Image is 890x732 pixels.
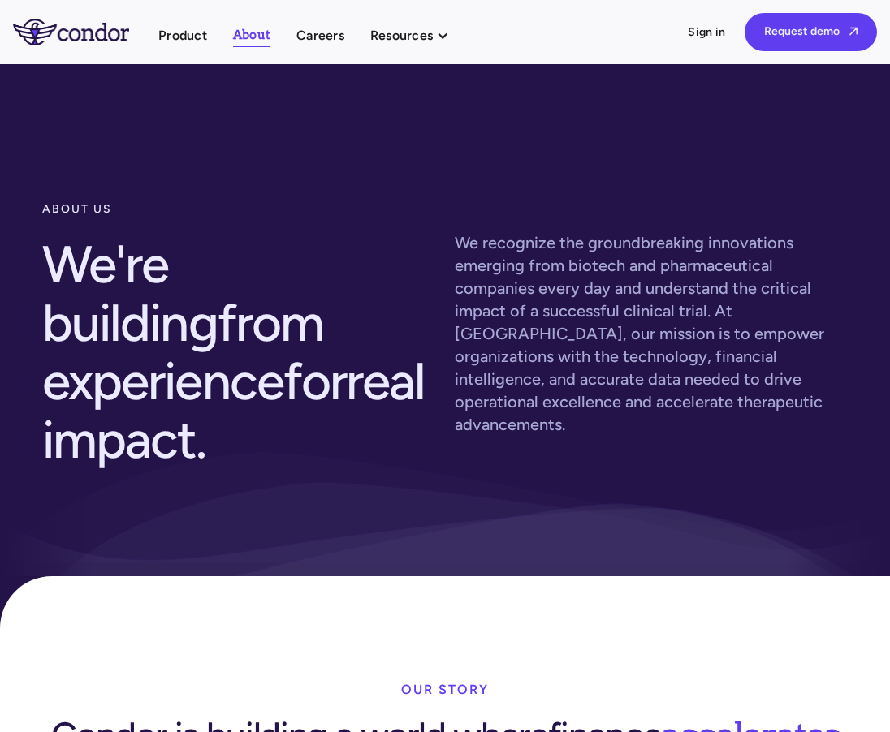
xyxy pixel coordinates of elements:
[401,674,489,706] div: our story
[370,24,465,46] div: Resources
[42,193,435,226] div: about us
[13,19,158,45] a: home
[42,291,323,412] span: from experience
[42,350,425,471] span: real impact.
[296,24,344,46] a: Careers
[370,24,433,46] div: Resources
[42,226,435,479] h2: We're building for
[455,231,848,436] p: We recognize the groundbreaking innovations emerging from biotech and pharmaceutical companies ev...
[233,24,270,47] a: About
[849,26,858,37] span: 
[688,24,725,41] a: Sign in
[158,24,207,46] a: Product
[745,13,877,51] a: Request demo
